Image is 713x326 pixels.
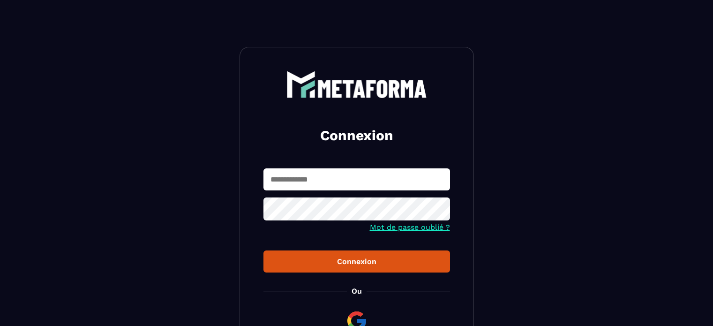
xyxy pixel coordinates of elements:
a: Mot de passe oublié ? [370,223,450,232]
button: Connexion [263,250,450,273]
img: logo [286,71,427,98]
div: Connexion [271,257,443,266]
p: Ou [352,287,362,296]
a: logo [263,71,450,98]
h2: Connexion [275,126,439,145]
